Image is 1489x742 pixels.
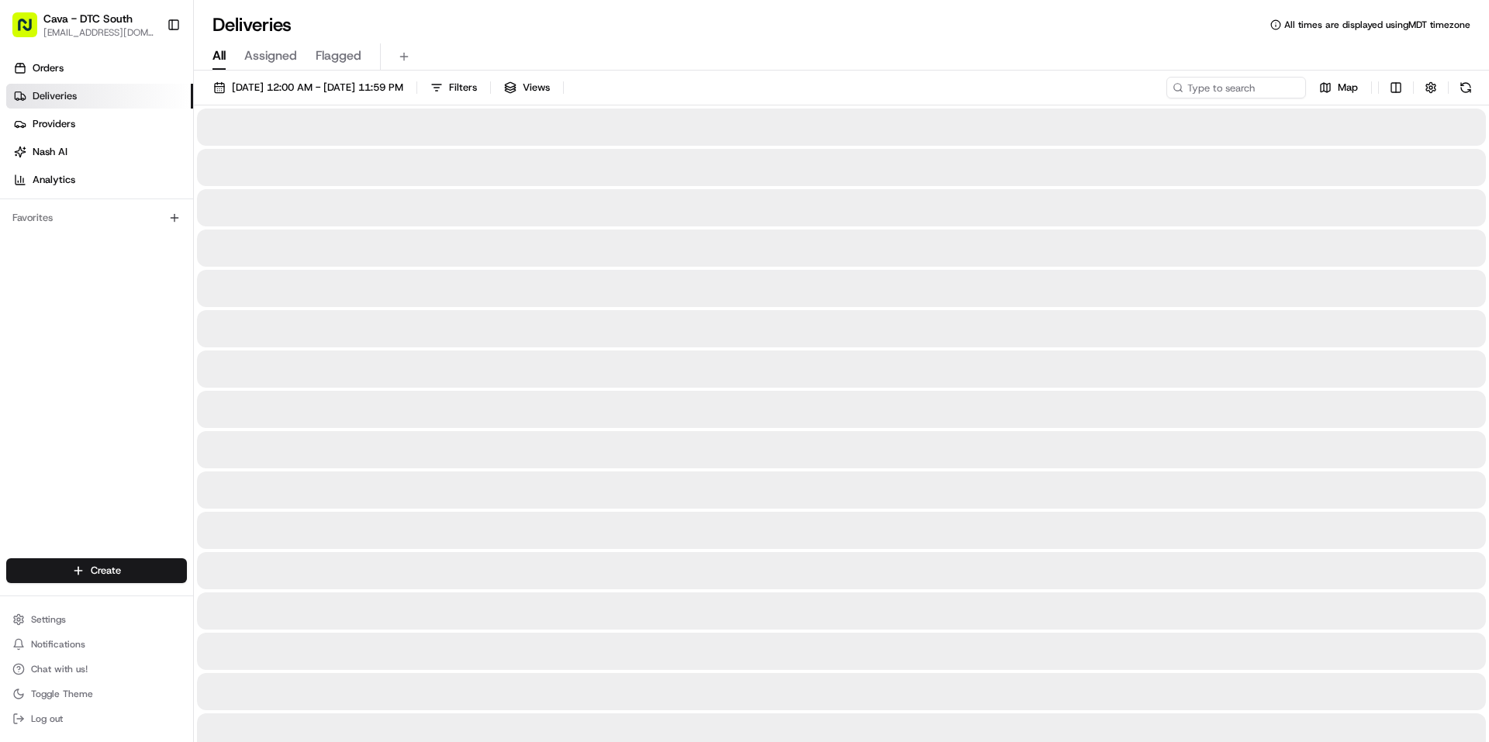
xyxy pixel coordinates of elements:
button: Map [1312,77,1365,98]
span: Orders [33,61,64,75]
span: Views [523,81,550,95]
span: [DATE] 12:00 AM - [DATE] 11:59 PM [232,81,403,95]
a: Analytics [6,167,193,192]
span: Assigned [244,47,297,65]
span: Create [91,564,121,578]
button: Cava - DTC South [43,11,133,26]
a: Orders [6,56,193,81]
button: Refresh [1455,77,1477,98]
span: Nash AI [33,145,67,159]
h1: Deliveries [212,12,292,37]
button: Notifications [6,633,187,655]
span: Notifications [31,638,85,651]
span: Chat with us! [31,663,88,675]
span: Toggle Theme [31,688,93,700]
button: [DATE] 12:00 AM - [DATE] 11:59 PM [206,77,410,98]
span: Filters [449,81,477,95]
button: Cava - DTC South[EMAIL_ADDRESS][DOMAIN_NAME] [6,6,161,43]
input: Type to search [1166,77,1306,98]
a: Providers [6,112,193,136]
button: Toggle Theme [6,683,187,705]
span: Flagged [316,47,361,65]
button: Create [6,558,187,583]
a: Deliveries [6,84,193,109]
button: Views [497,77,557,98]
button: Settings [6,609,187,630]
span: All times are displayed using MDT timezone [1284,19,1470,31]
span: Map [1338,81,1358,95]
span: Analytics [33,173,75,187]
a: Nash AI [6,140,193,164]
button: Filters [423,77,484,98]
span: Deliveries [33,89,77,103]
span: Providers [33,117,75,131]
div: Favorites [6,205,187,230]
button: [EMAIL_ADDRESS][DOMAIN_NAME] [43,26,154,39]
button: Chat with us! [6,658,187,680]
span: Settings [31,613,66,626]
span: Log out [31,713,63,725]
span: All [212,47,226,65]
button: Log out [6,708,187,730]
